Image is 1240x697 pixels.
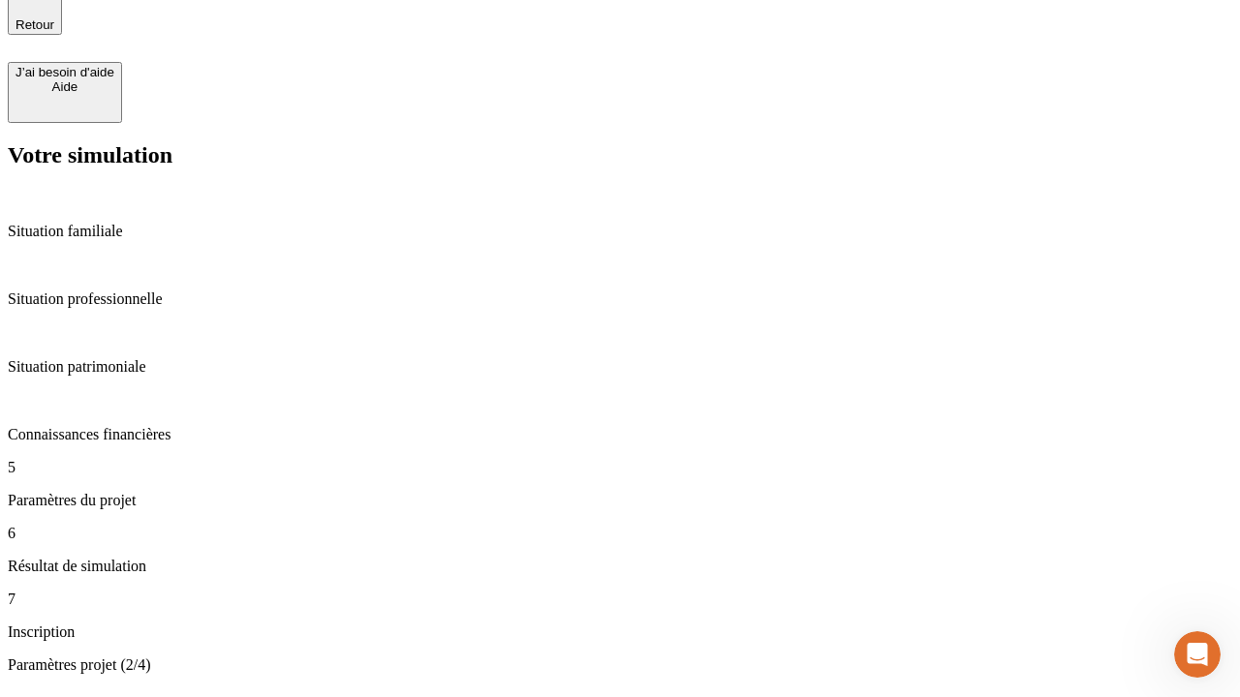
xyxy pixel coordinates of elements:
[8,290,1232,308] p: Situation professionnelle
[15,17,54,32] span: Retour
[8,426,1232,443] p: Connaissances financières
[8,558,1232,575] p: Résultat de simulation
[8,62,122,123] button: J’ai besoin d'aideAide
[8,223,1232,240] p: Situation familiale
[8,525,1232,542] p: 6
[15,65,114,79] div: J’ai besoin d'aide
[8,492,1232,509] p: Paramètres du projet
[8,459,1232,476] p: 5
[15,79,114,94] div: Aide
[1174,631,1221,678] iframe: Intercom live chat
[8,358,1232,376] p: Situation patrimoniale
[8,656,1232,674] p: Paramètres projet (2/4)
[8,623,1232,641] p: Inscription
[8,591,1232,608] p: 7
[8,142,1232,168] h2: Votre simulation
